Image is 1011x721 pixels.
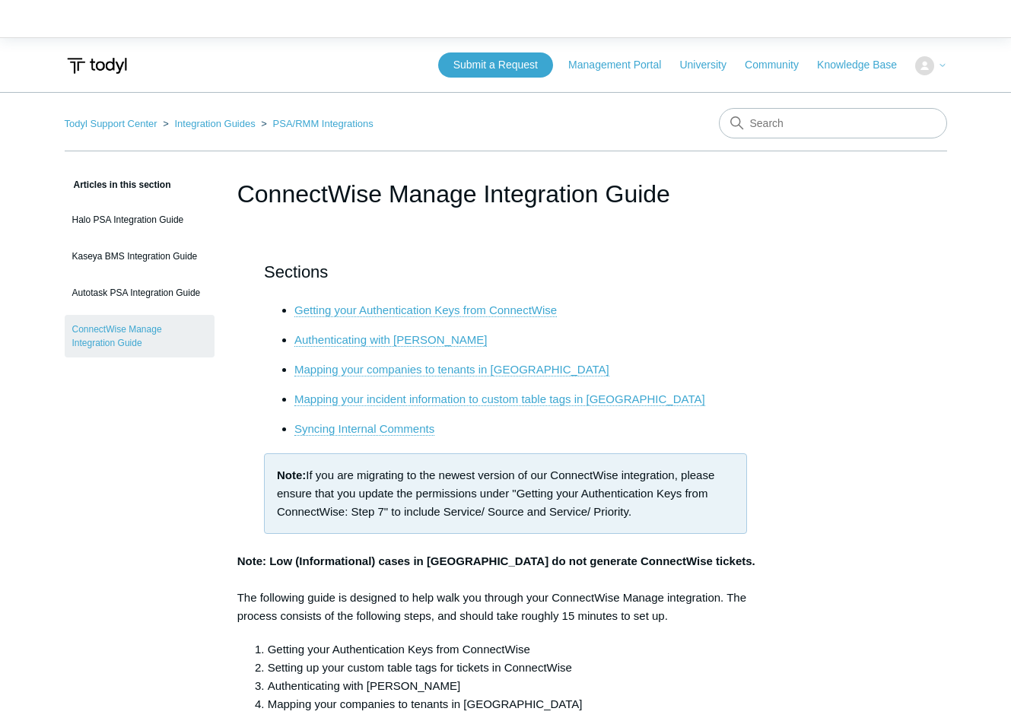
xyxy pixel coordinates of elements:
a: Halo PSA Integration Guide [65,205,215,234]
h2: Sections [264,259,747,285]
li: Setting up your custom table tags for tickets in ConnectWise [268,659,774,677]
a: Mapping your companies to tenants in [GEOGRAPHIC_DATA] [294,363,609,376]
div: The following guide is designed to help walk you through your ConnectWise Manage integration. The... [237,589,774,625]
a: Integration Guides [174,118,255,129]
a: PSA/RMM Integrations [273,118,374,129]
a: Kaseya BMS Integration Guide [65,242,215,271]
input: Search [719,108,947,138]
a: Knowledge Base [817,57,912,73]
a: Management Portal [568,57,676,73]
a: Todyl Support Center [65,118,157,129]
strong: Note: Low (Informational) cases in [GEOGRAPHIC_DATA] do not generate ConnectWise tickets. [237,554,755,567]
li: Todyl Support Center [65,118,161,129]
div: If you are migrating to the newest version of our ConnectWise integration, please ensure that you... [264,453,747,534]
a: Mapping your incident information to custom table tags in [GEOGRAPHIC_DATA] [294,392,705,406]
li: PSA/RMM Integrations [258,118,373,129]
strong: Note: [277,468,306,481]
li: Mapping your companies to tenants in [GEOGRAPHIC_DATA] [268,695,774,713]
a: Syncing Internal Comments [294,422,434,436]
a: University [679,57,741,73]
a: Submit a Request [438,52,553,78]
li: Getting your Authentication Keys from ConnectWise [268,640,774,659]
img: Todyl Support Center Help Center home page [65,52,129,80]
a: Authenticating with [PERSON_NAME] [294,333,487,347]
li: Integration Guides [160,118,258,129]
a: Autotask PSA Integration Guide [65,278,215,307]
a: Getting your Authentication Keys from ConnectWise [294,303,557,317]
a: Community [745,57,814,73]
span: Articles in this section [65,179,171,190]
li: Authenticating with [PERSON_NAME] [268,677,774,695]
h1: ConnectWise Manage Integration Guide [237,176,774,212]
a: ConnectWise Manage Integration Guide [65,315,215,357]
